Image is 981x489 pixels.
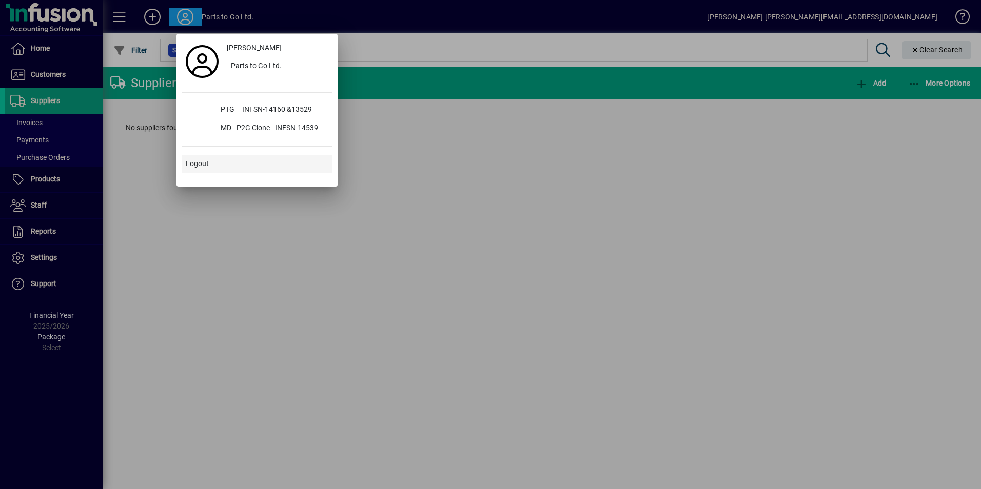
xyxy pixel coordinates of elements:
[182,155,332,173] button: Logout
[227,43,282,53] span: [PERSON_NAME]
[223,57,332,76] button: Parts to Go Ltd.
[212,119,332,138] div: MD - P2G Clone - INFSN-14539
[182,119,332,138] button: MD - P2G Clone - INFSN-14539
[186,158,209,169] span: Logout
[223,39,332,57] a: [PERSON_NAME]
[182,52,223,71] a: Profile
[212,101,332,119] div: PTG __INFSN-14160 &13529
[182,101,332,119] button: PTG __INFSN-14160 &13529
